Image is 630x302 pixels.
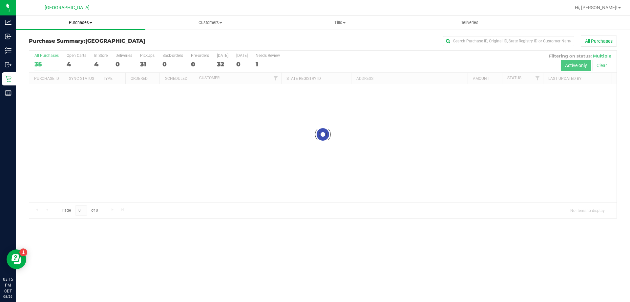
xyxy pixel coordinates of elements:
a: Customers [145,16,275,30]
input: Search Purchase ID, Original ID, State Registry ID or Customer Name... [443,36,574,46]
inline-svg: Analytics [5,19,11,26]
span: Purchases [16,20,145,26]
p: 03:15 PM CDT [3,276,13,294]
span: [GEOGRAPHIC_DATA] [85,38,145,44]
inline-svg: Inventory [5,47,11,54]
iframe: Resource center [7,249,26,269]
inline-svg: Outbound [5,61,11,68]
span: Customers [146,20,275,26]
span: [GEOGRAPHIC_DATA] [45,5,90,11]
h3: Purchase Summary: [29,38,225,44]
span: Hi, [PERSON_NAME]! [575,5,618,10]
inline-svg: Reports [5,90,11,96]
span: Tills [275,20,404,26]
button: All Purchases [581,35,617,47]
p: 08/26 [3,294,13,299]
iframe: Resource center unread badge [19,248,27,256]
a: Purchases [16,16,145,30]
span: Deliveries [451,20,487,26]
inline-svg: Inbound [5,33,11,40]
inline-svg: Retail [5,76,11,82]
a: Deliveries [405,16,534,30]
a: Tills [275,16,405,30]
